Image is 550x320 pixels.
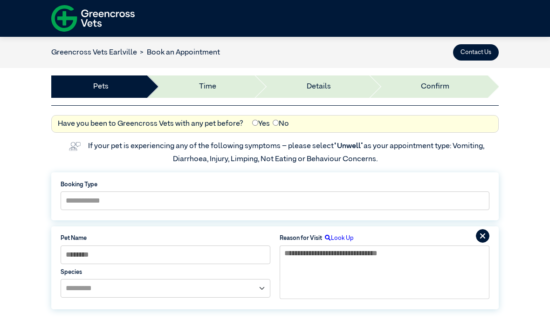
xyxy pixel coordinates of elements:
label: No [273,118,289,129]
input: No [273,120,279,126]
label: Have you been to Greencross Vets with any pet before? [58,118,243,129]
img: vet [66,139,83,154]
label: If your pet is experiencing any of the following symptoms – please select as your appointment typ... [88,143,486,163]
nav: breadcrumb [51,47,220,58]
label: Reason for Visit [280,234,322,243]
a: Greencross Vets Earlville [51,49,137,56]
span: “Unwell” [334,143,364,150]
a: Pets [93,81,109,92]
label: Booking Type [61,180,489,189]
img: f-logo [51,2,135,34]
label: Yes [252,118,270,129]
button: Contact Us [453,44,499,61]
li: Book an Appointment [137,47,220,58]
label: Species [61,268,270,277]
input: Yes [252,120,258,126]
label: Pet Name [61,234,270,243]
label: Look Up [322,234,354,243]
